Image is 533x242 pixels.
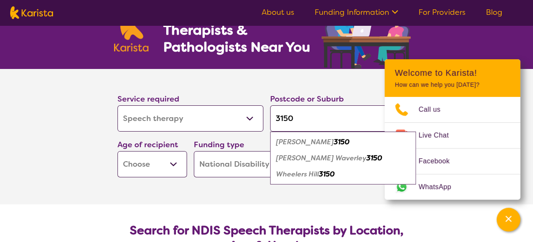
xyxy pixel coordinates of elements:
[366,154,382,162] em: 3150
[274,150,412,166] div: Glen Waverley 3150
[276,137,334,146] em: [PERSON_NAME]
[385,97,520,200] ul: Choose channel
[274,134,412,150] div: Brandon Park 3150
[315,7,398,17] a: Funding Information
[270,94,344,104] label: Postcode or Suburb
[114,6,149,52] img: Karista logo
[10,6,53,19] img: Karista logo
[334,137,349,146] em: 3150
[486,7,502,17] a: Blog
[319,170,335,179] em: 3150
[117,94,179,104] label: Service required
[419,155,460,168] span: Facebook
[419,129,459,142] span: Live Chat
[276,154,366,162] em: [PERSON_NAME] Waverley
[274,166,412,182] div: Wheelers Hill 3150
[385,174,520,200] a: Web link opens in a new tab.
[117,140,178,150] label: Age of recipient
[163,5,320,55] h1: Find NDIS Speech Therapists & Pathologists Near You
[419,7,466,17] a: For Providers
[419,181,461,193] span: WhatsApp
[262,7,294,17] a: About us
[276,170,319,179] em: Wheelers Hill
[385,59,520,200] div: Channel Menu
[194,140,244,150] label: Funding type
[419,103,451,116] span: Call us
[270,105,416,132] input: Type
[395,68,510,78] h2: Welcome to Karista!
[497,208,520,231] button: Channel Menu
[395,81,510,88] p: How can we help you [DATE]?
